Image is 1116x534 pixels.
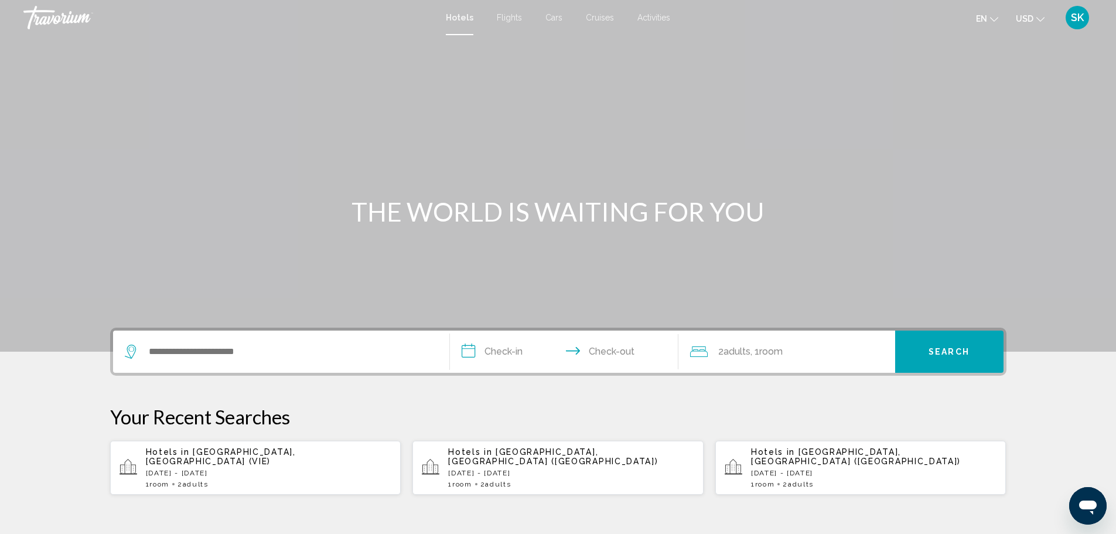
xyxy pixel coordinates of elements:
[751,469,997,477] p: [DATE] - [DATE]
[146,447,296,466] span: [GEOGRAPHIC_DATA], [GEOGRAPHIC_DATA] (VIE)
[1016,10,1045,27] button: Change currency
[788,480,814,488] span: Adults
[446,13,473,22] a: Hotels
[448,480,472,488] span: 1
[678,331,895,373] button: Travelers: 2 adults, 0 children
[183,480,209,488] span: Adults
[448,469,694,477] p: [DATE] - [DATE]
[545,13,562,22] a: Cars
[448,447,658,466] span: [GEOGRAPHIC_DATA], [GEOGRAPHIC_DATA] ([GEOGRAPHIC_DATA])
[110,405,1006,428] p: Your Recent Searches
[1069,487,1107,525] iframe: Button to launch messaging window
[718,343,750,360] span: 2
[149,480,169,488] span: Room
[113,331,1004,373] div: Search widget
[480,480,511,488] span: 2
[751,447,961,466] span: [GEOGRAPHIC_DATA], [GEOGRAPHIC_DATA] ([GEOGRAPHIC_DATA])
[750,343,783,360] span: , 1
[637,13,670,22] a: Activities
[450,331,678,373] button: Check in and out dates
[755,480,775,488] span: Room
[751,447,795,457] span: Hotels in
[715,440,1006,495] button: Hotels in [GEOGRAPHIC_DATA], [GEOGRAPHIC_DATA] ([GEOGRAPHIC_DATA])[DATE] - [DATE]1Room2Adults
[723,346,750,357] span: Adults
[178,480,209,488] span: 2
[146,447,190,457] span: Hotels in
[146,469,392,477] p: [DATE] - [DATE]
[976,10,998,27] button: Change language
[929,348,970,357] span: Search
[759,346,783,357] span: Room
[110,440,401,495] button: Hotels in [GEOGRAPHIC_DATA], [GEOGRAPHIC_DATA] (VIE)[DATE] - [DATE]1Room2Adults
[497,13,522,22] a: Flights
[1016,14,1033,23] span: USD
[485,480,511,488] span: Adults
[412,440,704,495] button: Hotels in [GEOGRAPHIC_DATA], [GEOGRAPHIC_DATA] ([GEOGRAPHIC_DATA])[DATE] - [DATE]1Room2Adults
[751,480,774,488] span: 1
[339,196,778,227] h1: THE WORLD IS WAITING FOR YOU
[586,13,614,22] a: Cruises
[976,14,987,23] span: en
[1062,5,1093,30] button: User Menu
[146,480,169,488] span: 1
[1071,12,1084,23] span: SK
[448,447,492,457] span: Hotels in
[23,6,434,29] a: Travorium
[895,331,1004,373] button: Search
[452,480,472,488] span: Room
[783,480,814,488] span: 2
